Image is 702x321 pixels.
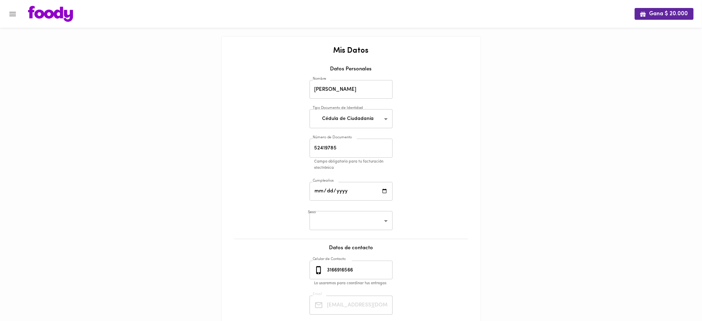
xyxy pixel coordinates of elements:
input: 3010000000 [326,261,393,280]
input: Tu Email [326,296,393,315]
iframe: Messagebird Livechat Widget [662,281,695,314]
button: Gana $ 20.000 [635,8,694,19]
div: ​ [310,211,393,230]
img: logo.png [28,6,73,22]
div: Datos de contacto [229,244,474,259]
input: Número de Documento [310,139,393,158]
p: Lo usaremos para coordinar tus entregas [314,280,398,287]
button: Menu [4,6,21,23]
span: Gana $ 20.000 [640,11,688,17]
h2: Mis Datos [229,47,474,55]
div: Cédula de Ciudadanía [310,109,393,128]
label: Sexo [308,210,316,215]
div: Datos Personales [229,66,474,78]
input: Tu nombre [310,80,393,99]
p: Campo obligatorio para tu facturación electrónica [314,159,398,172]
